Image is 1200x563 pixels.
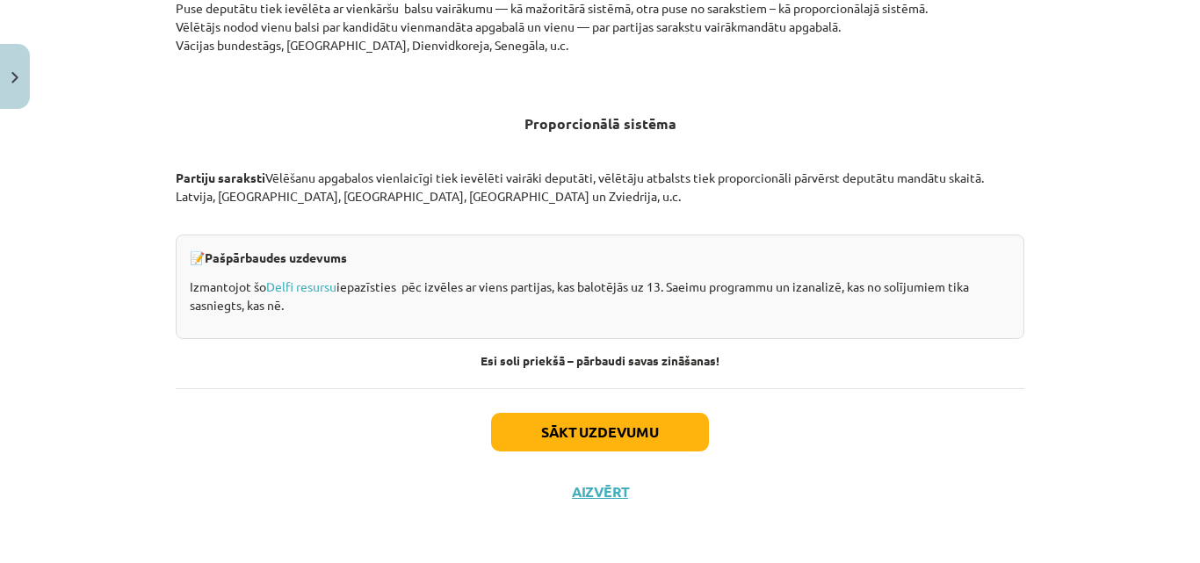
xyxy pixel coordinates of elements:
p: Izmantojot šo iepazīsties pēc izvēles ar viens partijas, kas balotējās uz 13. Saeimu programmu un... [190,278,1010,314]
img: icon-close-lesson-0947bae3869378f0d4975bcd49f059093ad1ed9edebbc8119c70593378902aed.svg [11,72,18,83]
p: 📝 [190,249,1010,267]
button: Aizvērt [567,483,633,501]
p: Vēlēšanu apgabalos vienlaicīgi tiek ievēlēti vairāki deputāti, vēlētāju atbalsts tiek proporcionā... [176,169,1024,224]
strong: Pašpārbaudes uzdevums [205,249,347,265]
a: Delfi resursu [266,278,336,294]
strong: Proporcionālā sistēma [524,114,676,133]
strong: Partiju saraksti [176,170,265,185]
button: Sākt uzdevumu [491,413,709,451]
strong: Esi soli priekšā – pārbaudi savas zināšanas! [481,352,719,368]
